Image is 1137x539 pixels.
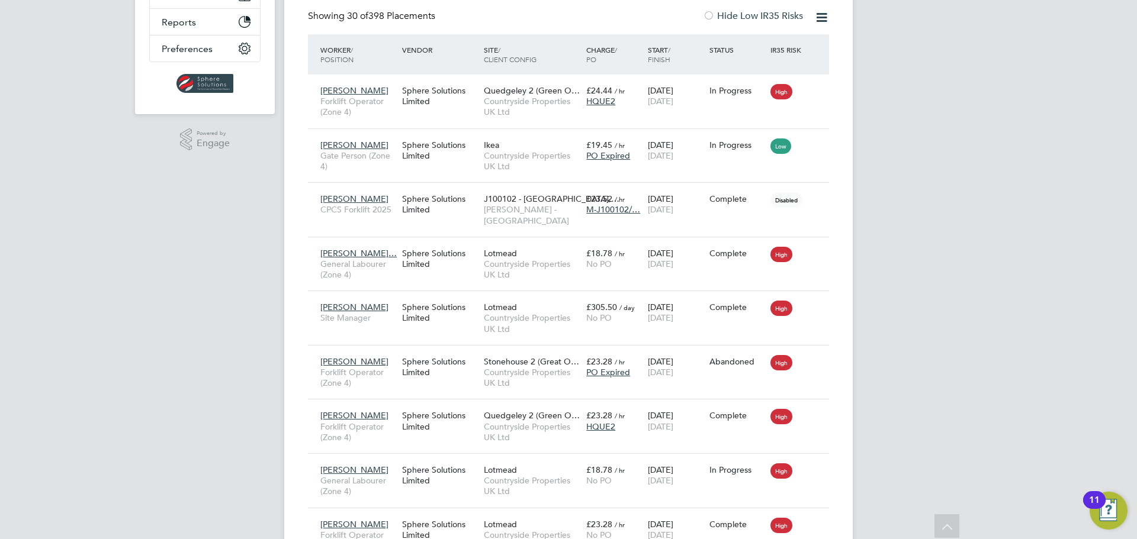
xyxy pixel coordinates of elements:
div: Vendor [399,39,481,60]
span: Quedgeley 2 (Green O… [484,410,580,421]
span: HQUE2 [586,96,615,106]
span: [PERSON_NAME] [320,356,388,367]
div: Abandoned [709,356,765,367]
div: Sphere Solutions Limited [399,350,481,383]
div: IR35 Risk [767,39,808,60]
span: [PERSON_NAME]… [320,248,397,259]
a: [PERSON_NAME]Forklift Operator (Zone 4)Sphere Solutions LimitedLotmeadCountryside Properties UK L... [317,512,829,522]
div: Complete [709,193,765,204]
span: £23.28 [586,356,612,367]
span: M-J100102/… [586,204,640,215]
span: [DATE] [648,475,673,486]
div: [DATE] [645,404,706,437]
span: Forklift Operator (Zone 4) [320,96,396,117]
div: [DATE] [645,79,706,112]
span: Countryside Properties UK Ltd [484,367,580,388]
span: £23.28 [586,410,612,421]
div: [DATE] [645,134,706,167]
span: [PERSON_NAME] [320,519,388,530]
a: Go to home page [149,74,261,93]
span: Lotmead [484,248,517,259]
span: [DATE] [648,150,673,161]
div: Sphere Solutions Limited [399,134,481,167]
div: Complete [709,302,765,312]
span: [PERSON_NAME] [320,140,388,150]
div: [DATE] [645,350,706,383]
span: [DATE] [648,96,673,106]
div: Start [645,39,706,70]
span: PO Expired [586,150,630,161]
span: [PERSON_NAME] [320,302,388,312]
span: High [770,355,792,370]
span: High [770,301,792,316]
span: High [770,247,792,262]
span: [PERSON_NAME] [320,410,388,421]
div: Sphere Solutions Limited [399,242,481,275]
span: [DATE] [648,312,673,323]
div: [DATE] [645,242,706,275]
span: / day [619,303,635,312]
span: / hr [615,466,625,475]
span: Preferences [162,43,213,54]
div: Complete [709,410,765,421]
span: £23.52 [586,193,612,204]
div: Complete [709,519,765,530]
span: Forklift Operator (Zone 4) [320,367,396,388]
span: Engage [197,138,230,149]
a: [PERSON_NAME]Forklift Operator (Zone 4)Sphere Solutions LimitedStonehouse 2 (Great O…Countryside ... [317,350,829,360]
span: / hr [615,195,625,204]
div: Sphere Solutions Limited [399,188,481,221]
span: No PO [586,312,612,323]
span: General Labourer (Zone 4) [320,259,396,280]
span: Site Manager [320,312,396,323]
span: Stonehouse 2 (Great O… [484,356,579,367]
a: [PERSON_NAME]Forklift Operator (Zone 4)Sphere Solutions LimitedQuedgeley 2 (Green O…Countryside P... [317,404,829,414]
a: Powered byEngage [180,128,230,151]
div: Status [706,39,768,60]
div: Showing [308,10,438,22]
span: Countryside Properties UK Ltd [484,150,580,172]
a: [PERSON_NAME]CPCS Forklift 2025Sphere Solutions LimitedJ100102 - [GEOGRAPHIC_DATA],…[PERSON_NAME]... [317,187,829,197]
label: Hide Low IR35 Risks [703,10,803,22]
span: [PERSON_NAME] - [GEOGRAPHIC_DATA] [484,204,580,225]
span: Quedgeley 2 (Green O… [484,85,580,96]
div: Sphere Solutions Limited [399,459,481,492]
span: [DATE] [648,421,673,432]
span: J100102 - [GEOGRAPHIC_DATA],… [484,193,619,204]
span: [PERSON_NAME] [320,85,388,96]
span: £23.28 [586,519,612,530]
div: 11 [1089,500,1100,515]
div: Site [481,39,583,70]
div: Sphere Solutions Limited [399,404,481,437]
span: Gate Person (Zone 4) [320,150,396,172]
span: £18.78 [586,248,612,259]
a: [PERSON_NAME]Gate Person (Zone 4)Sphere Solutions LimitedIkeaCountryside Properties UK Ltd£19.45 ... [317,133,829,143]
span: [PERSON_NAME] [320,464,388,475]
a: [PERSON_NAME]General Labourer (Zone 4)Sphere Solutions LimitedLotmeadCountryside Properties UK Lt... [317,458,829,468]
span: / hr [615,86,625,95]
span: Powered by [197,128,230,138]
div: Sphere Solutions Limited [399,296,481,329]
span: Countryside Properties UK Ltd [484,96,580,117]
span: / hr [615,141,625,150]
span: / PO [586,45,617,64]
a: [PERSON_NAME]…General Labourer (Zone 4)Sphere Solutions LimitedLotmeadCountryside Properties UK L... [317,241,829,251]
div: Worker [317,39,399,70]
span: / Position [320,45,354,64]
a: [PERSON_NAME]Site ManagerSphere Solutions LimitedLotmeadCountryside Properties UK Ltd£305.50 / da... [317,295,829,305]
span: 398 Placements [347,10,435,22]
span: / hr [615,357,625,366]
span: High [770,518,792,533]
a: [PERSON_NAME]Forklift Operator (Zone 4)Sphere Solutions LimitedQuedgeley 2 (Green O…Countryside P... [317,79,829,89]
span: / hr [615,520,625,529]
span: Low [770,138,791,154]
span: [DATE] [648,204,673,215]
span: / hr [615,249,625,258]
span: Countryside Properties UK Ltd [484,475,580,496]
span: General Labourer (Zone 4) [320,475,396,496]
span: High [770,463,792,479]
img: spheresolutions-logo-retina.png [176,74,234,93]
span: HQUE2 [586,421,615,432]
div: Charge [583,39,645,70]
span: CPCS Forklift 2025 [320,204,396,215]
